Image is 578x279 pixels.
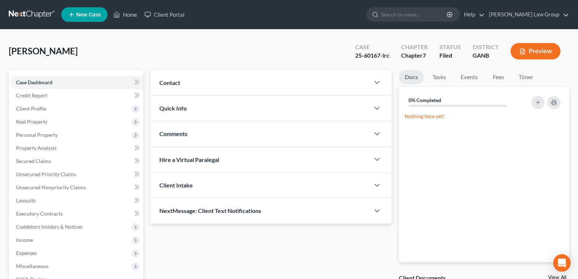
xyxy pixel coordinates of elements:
[16,105,46,112] span: Client Profile
[355,43,389,51] div: Case
[381,8,448,21] input: Search by name...
[427,70,452,84] a: Tasks
[511,43,560,59] button: Preview
[159,130,187,137] span: Comments
[16,145,57,151] span: Property Analysis
[76,12,101,18] span: New Case
[10,194,143,207] a: Lawsuits
[10,155,143,168] a: Secured Claims
[16,197,36,204] span: Lawsuits
[485,8,569,21] a: [PERSON_NAME] Law Group
[473,43,499,51] div: District
[110,8,141,21] a: Home
[455,70,484,84] a: Events
[10,89,143,102] a: Credit Report
[355,51,389,60] div: 25-60167-lrc
[16,250,37,256] span: Expenses
[16,184,86,190] span: Unsecured Nonpriority Claims
[159,105,187,112] span: Quick Info
[159,156,219,163] span: Hire a Virtual Paralegal
[460,8,485,21] a: Help
[401,51,428,60] div: Chapter
[159,79,180,86] span: Contact
[159,182,193,189] span: Client Intake
[16,92,47,98] span: Credit Report
[486,70,510,84] a: Fees
[513,70,539,84] a: Timer
[553,254,571,272] div: Open Intercom Messenger
[16,171,76,177] span: Unsecured Priority Claims
[10,207,143,220] a: Executory Contracts
[16,158,51,164] span: Secured Claims
[16,79,53,85] span: Case Dashboard
[141,8,188,21] a: Client Portal
[10,76,143,89] a: Case Dashboard
[16,210,63,217] span: Executory Contracts
[405,113,563,120] p: Nothing here yet!
[10,181,143,194] a: Unsecured Nonpriority Claims
[399,70,424,84] a: Docs
[16,237,33,243] span: Income
[408,97,441,103] strong: 0% Completed
[10,168,143,181] a: Unsecured Priority Claims
[473,51,499,60] div: GANB
[16,263,49,269] span: Miscellaneous
[16,224,82,230] span: Codebtors Insiders & Notices
[9,46,78,56] span: [PERSON_NAME]
[16,119,47,125] span: Real Property
[439,43,461,51] div: Status
[423,52,426,59] span: 7
[439,51,461,60] div: Filed
[159,207,261,214] span: NextMessage: Client Text Notifications
[16,132,58,138] span: Personal Property
[10,142,143,155] a: Property Analysis
[401,43,428,51] div: Chapter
